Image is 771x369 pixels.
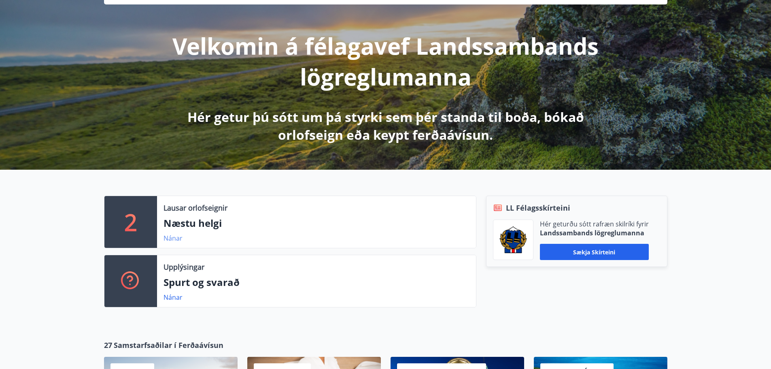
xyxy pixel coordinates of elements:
[506,203,570,213] span: LL Félagsskírteini
[540,244,649,260] button: Sækja skírteini
[164,293,183,302] a: Nánar
[540,228,649,237] p: Landssambands lögreglumanna
[114,340,223,350] span: Samstarfsaðilar í Ferðaávísun
[172,30,599,92] p: Velkomin á félagavef Landssambands lögreglumanna
[540,220,649,228] p: Hér geturðu sótt rafræn skilríki fyrir
[104,340,112,350] span: 27
[164,262,204,272] p: Upplýsingar
[124,207,137,237] p: 2
[164,234,183,243] a: Nánar
[164,203,227,213] p: Lausar orlofseignir
[499,226,527,253] img: 1cqKbADZNYZ4wXUG0EC2JmCwhQh0Y6EN22Kw4FTY.png
[164,216,469,230] p: Næstu helgi
[164,275,469,289] p: Spurt og svarað
[172,108,599,144] p: Hér getur þú sótt um þá styrki sem þér standa til boða, bókað orlofseign eða keypt ferðaávísun.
